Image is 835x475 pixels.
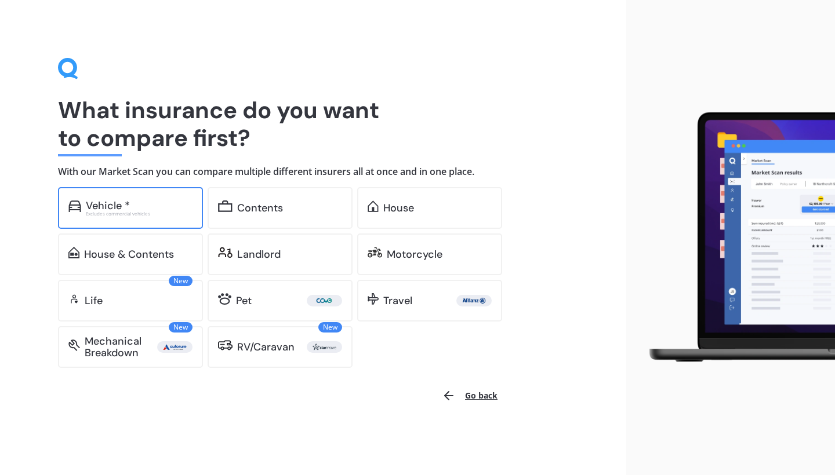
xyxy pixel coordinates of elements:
[218,200,233,212] img: content.01f40a52572271636b6f.svg
[218,247,233,258] img: landlord.470ea2398dcb263567d0.svg
[159,341,190,353] img: Autosure.webp
[169,322,193,332] span: New
[237,202,283,214] div: Contents
[368,200,379,212] img: home.91c183c226a05b4dc763.svg
[383,295,412,306] div: Travel
[309,295,340,306] img: Cove.webp
[218,293,231,305] img: pet.71f96884985775575a0d.svg
[68,293,80,305] img: life.f720d6a2d7cdcd3ad642.svg
[85,295,103,306] div: Life
[368,293,379,305] img: travel.bdda8d6aa9c3f12c5fe2.svg
[68,247,79,258] img: home-and-contents.b802091223b8502ef2dd.svg
[86,200,130,211] div: Vehicle *
[309,341,340,353] img: Star.webp
[85,335,157,359] div: Mechanical Breakdown
[383,202,414,214] div: House
[58,166,568,178] h4: With our Market Scan you can compare multiple different insurers all at once and in one place.
[208,280,353,321] a: Pet
[58,96,568,152] h1: What insurance do you want to compare first?
[636,107,835,368] img: laptop.webp
[68,339,80,351] img: mbi.6615ef239df2212c2848.svg
[318,322,342,332] span: New
[68,200,81,212] img: car.f15378c7a67c060ca3f3.svg
[218,339,233,351] img: rv.0245371a01b30db230af.svg
[435,382,504,410] button: Go back
[459,295,489,306] img: Allianz.webp
[237,341,295,353] div: RV/Caravan
[237,249,281,260] div: Landlord
[387,249,442,260] div: Motorcycle
[368,247,382,258] img: motorbike.c49f395e5a6966510904.svg
[86,211,193,216] div: Excludes commercial vehicles
[169,276,193,286] span: New
[84,249,174,260] div: House & Contents
[236,295,252,306] div: Pet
